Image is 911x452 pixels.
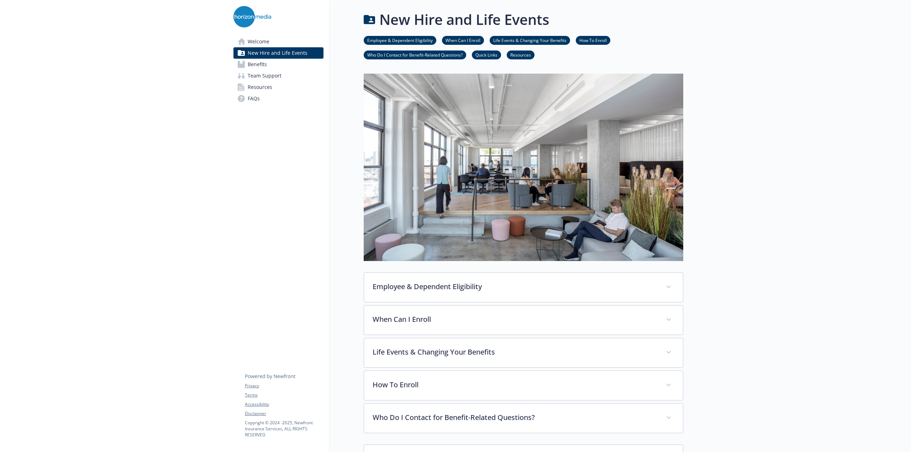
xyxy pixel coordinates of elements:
[248,93,260,104] span: FAQs
[576,37,610,43] a: How To Enroll
[248,59,267,70] span: Benefits
[364,51,466,58] a: Who Do I Contact for Benefit-Related Questions?
[364,371,683,400] div: How To Enroll
[248,81,272,93] span: Resources
[245,392,323,398] a: Terms
[233,36,323,47] a: Welcome
[245,420,323,438] p: Copyright © 2024 - 2025 , Newfront Insurance Services, ALL RIGHTS RESERVED
[364,338,683,367] div: Life Events & Changing Your Benefits
[373,314,657,325] p: When Can I Enroll
[233,59,323,70] a: Benefits
[442,37,484,43] a: When Can I Enroll
[373,347,657,357] p: Life Events & Changing Your Benefits
[373,412,657,423] p: Who Do I Contact for Benefit-Related Questions?
[373,281,657,292] p: Employee & Dependent Eligibility
[364,74,683,261] img: new hire page banner
[248,36,269,47] span: Welcome
[233,47,323,59] a: New Hire and Life Events
[245,401,323,408] a: Accessibility
[233,70,323,81] a: Team Support
[364,273,683,302] div: Employee & Dependent Eligibility
[373,379,657,390] p: How To Enroll
[364,305,683,335] div: When Can I Enroll
[364,404,683,433] div: Who Do I Contact for Benefit-Related Questions?
[490,37,570,43] a: Life Events & Changing Your Benefits
[245,410,323,417] a: Disclaimer
[245,383,323,389] a: Privacy
[507,51,535,58] a: Resources
[233,81,323,93] a: Resources
[379,9,549,30] h1: New Hire and Life Events
[364,37,436,43] a: Employee & Dependent Eligibility
[248,70,281,81] span: Team Support
[233,93,323,104] a: FAQs
[248,47,307,59] span: New Hire and Life Events
[472,51,501,58] a: Quick Links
